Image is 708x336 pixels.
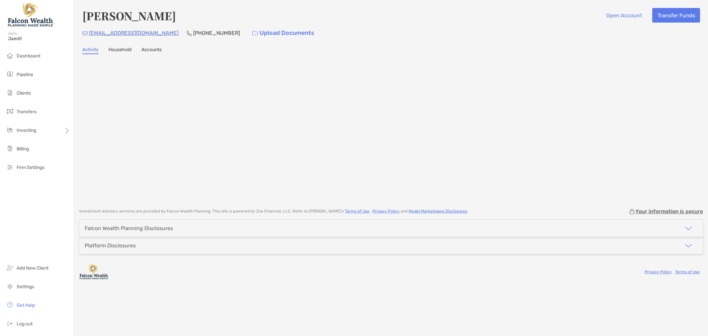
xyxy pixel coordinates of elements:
img: billing icon [6,144,14,152]
button: Open Account [601,8,647,23]
img: Phone Icon [187,31,192,36]
p: Your information is secure [635,208,703,214]
p: [EMAIL_ADDRESS][DOMAIN_NAME] [89,29,179,37]
a: Privacy Policy [372,209,400,213]
img: transfers icon [6,107,14,115]
span: Firm Settings [17,165,44,170]
a: Terms of Use [345,209,369,213]
span: Jamil! [8,36,70,42]
img: firm-settings icon [6,163,14,171]
span: Transfers [17,109,37,115]
button: Transfer Funds [652,8,700,23]
img: get-help icon [6,301,14,309]
span: Pipeline [17,72,33,77]
img: pipeline icon [6,70,14,78]
img: settings icon [6,282,14,290]
span: Dashboard [17,53,40,59]
p: Investment advisory services are provided by Falcon Wealth Planning . This site is powered by Zoe... [79,209,468,214]
a: Household [109,47,131,54]
img: icon arrow [684,242,692,250]
a: Model Marketplace Disclosures [409,209,467,213]
img: Email Icon [82,31,88,35]
span: Clients [17,90,31,96]
span: Investing [17,127,36,133]
span: Log out [17,321,33,327]
img: Falcon Wealth Planning Logo [8,3,54,27]
img: clients icon [6,89,14,97]
img: dashboard icon [6,51,14,59]
img: add_new_client icon [6,264,14,272]
img: investing icon [6,126,14,134]
img: icon arrow [684,224,692,232]
img: company logo [79,264,109,279]
span: Get Help [17,302,35,308]
a: Accounts [141,47,162,54]
div: Falcon Wealth Planning Disclosures [85,225,173,231]
p: [PHONE_NUMBER] [193,29,240,37]
h4: [PERSON_NAME] [82,8,176,23]
div: Platform Disclosures [85,242,136,249]
a: Terms of Use [675,270,700,274]
a: Privacy Policy [645,270,672,274]
a: Activity [82,47,99,54]
a: Upload Documents [248,26,319,40]
span: Settings [17,284,34,290]
span: Add New Client [17,265,48,271]
img: button icon [252,31,258,36]
span: Billing [17,146,29,152]
img: logout icon [6,319,14,327]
